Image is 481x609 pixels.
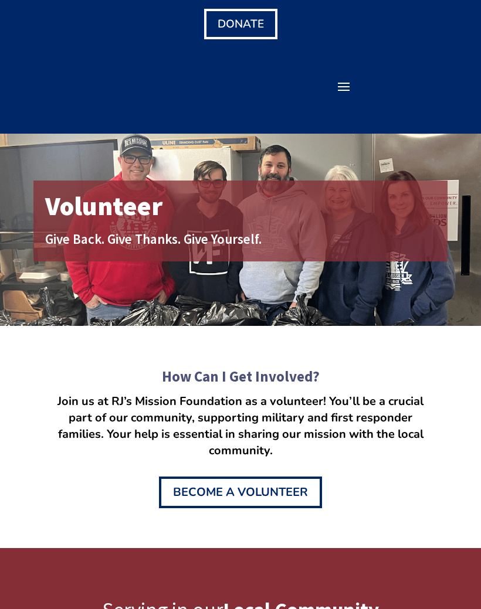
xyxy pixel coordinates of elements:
[45,186,441,232] h1: Volunteer
[204,9,277,39] a: DONATE
[162,367,320,386] strong: How Can I Get Involved?
[45,229,441,256] h2: Give Back. Give Thanks. Give Yourself.
[159,477,322,508] a: Become a Volunteer
[57,393,424,458] strong: Join us at RJ’s Mission Foundation as a volunteer! You’ll be a crucial part of our community, sup...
